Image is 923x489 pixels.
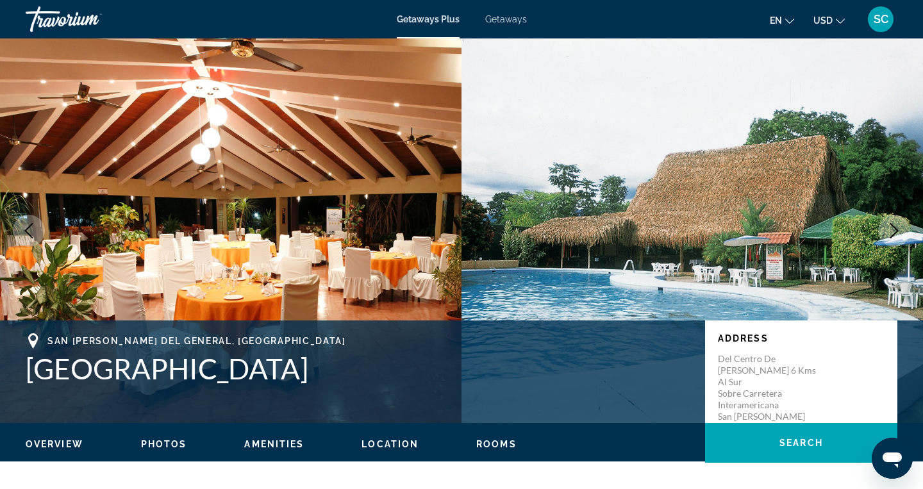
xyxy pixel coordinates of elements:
[141,438,187,450] button: Photos
[779,438,823,448] span: Search
[813,11,845,29] button: Change currency
[864,6,897,33] button: User Menu
[878,215,910,247] button: Next image
[244,438,304,450] button: Amenities
[26,352,692,385] h1: [GEOGRAPHIC_DATA]
[397,14,460,24] a: Getaways Plus
[362,438,419,450] button: Location
[718,333,885,344] p: Address
[476,438,517,450] button: Rooms
[13,215,45,247] button: Previous image
[874,13,888,26] span: SC
[26,439,83,449] span: Overview
[718,353,820,445] p: Del centro de [PERSON_NAME] 6 kms al sur sobre Carretera Interamericana San [PERSON_NAME] del Gen...
[362,439,419,449] span: Location
[244,439,304,449] span: Amenities
[813,15,833,26] span: USD
[141,439,187,449] span: Photos
[47,336,346,346] span: San [PERSON_NAME] del General, [GEOGRAPHIC_DATA]
[705,423,897,463] button: Search
[770,11,794,29] button: Change language
[872,438,913,479] iframe: Bouton de lancement de la fenêtre de messagerie
[485,14,527,24] a: Getaways
[26,3,154,36] a: Travorium
[476,439,517,449] span: Rooms
[770,15,782,26] span: en
[26,438,83,450] button: Overview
